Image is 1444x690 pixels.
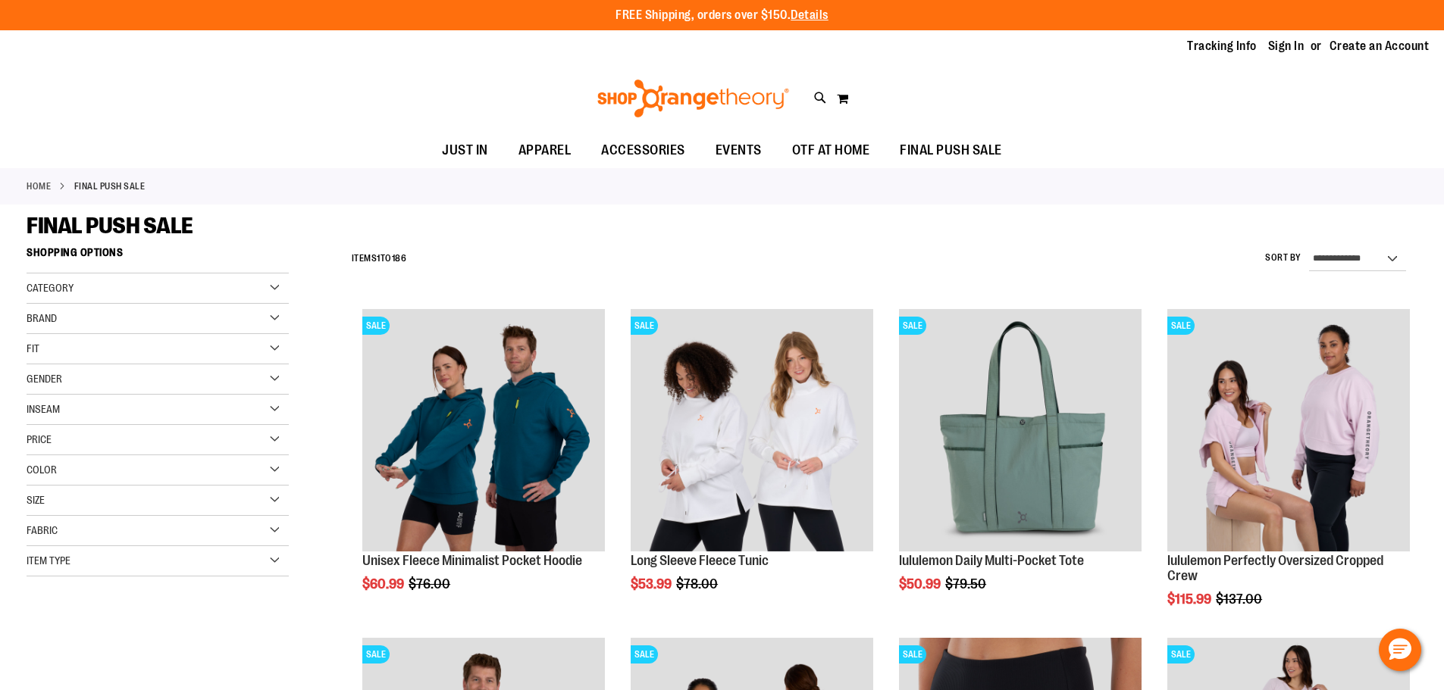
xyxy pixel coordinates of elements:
[1265,251,1301,264] label: Sort By
[27,524,58,536] span: Fabric
[631,309,873,551] img: Product image for Fleece Long Sleeve
[1167,309,1410,551] img: lululemon Perfectly Oversized Cropped Crew
[631,553,769,568] a: Long Sleeve Fleece Tunic
[27,239,289,273] strong: Shopping Options
[518,133,572,167] span: APPAREL
[899,576,943,592] span: $50.99
[1167,317,1195,335] span: SALE
[1268,38,1305,55] a: Sign In
[362,309,605,554] a: Unisex Fleece Minimalist Pocket HoodieSALE
[700,133,777,168] a: EVENTS
[631,645,658,663] span: SALE
[27,282,74,294] span: Category
[377,253,381,264] span: 1
[409,576,453,592] span: $76.00
[899,309,1142,554] a: lululemon Daily Multi-Pocket ToteSALE
[392,253,407,264] span: 186
[885,133,1017,167] a: FINAL PUSH SALE
[945,576,988,592] span: $79.50
[27,494,45,506] span: Size
[27,464,57,476] span: Color
[716,133,762,167] span: EVENTS
[595,80,791,117] img: Shop Orangetheory
[1167,592,1214,607] span: $115.99
[27,180,51,193] a: Home
[362,317,390,335] span: SALE
[1379,629,1421,671] button: Hello, have a question? Let’s chat.
[27,342,39,354] span: Fit
[1216,592,1264,607] span: $137.00
[1160,301,1417,645] div: product
[631,576,674,592] span: $53.99
[791,8,828,22] a: Details
[792,133,870,167] span: OTF AT HOME
[362,645,390,663] span: SALE
[899,645,926,663] span: SALE
[586,133,700,168] a: ACCESSORIES
[1187,38,1257,55] a: Tracking Info
[631,309,873,554] a: Product image for Fleece Long SleeveSALE
[899,317,926,335] span: SALE
[1167,309,1410,554] a: lululemon Perfectly Oversized Cropped CrewSALE
[362,576,406,592] span: $60.99
[1167,553,1383,583] a: lululemon Perfectly Oversized Cropped Crew
[601,133,685,167] span: ACCESSORIES
[27,213,193,239] span: FINAL PUSH SALE
[891,301,1149,630] div: product
[631,317,658,335] span: SALE
[355,301,612,630] div: product
[899,309,1142,551] img: lululemon Daily Multi-Pocket Tote
[74,180,146,193] strong: FINAL PUSH SALE
[503,133,587,168] a: APPAREL
[427,133,503,168] a: JUST IN
[362,309,605,551] img: Unisex Fleece Minimalist Pocket Hoodie
[352,247,407,270] h2: Items to
[27,312,57,324] span: Brand
[623,301,881,630] div: product
[616,7,828,24] p: FREE Shipping, orders over $150.
[27,554,70,567] span: Item Type
[900,133,1002,167] span: FINAL PUSH SALE
[27,403,60,415] span: Inseam
[777,133,885,168] a: OTF AT HOME
[442,133,488,167] span: JUST IN
[27,433,52,445] span: Price
[1330,38,1430,55] a: Create an Account
[1167,645,1195,663] span: SALE
[676,576,720,592] span: $78.00
[27,373,62,385] span: Gender
[362,553,582,568] a: Unisex Fleece Minimalist Pocket Hoodie
[899,553,1084,568] a: lululemon Daily Multi-Pocket Tote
